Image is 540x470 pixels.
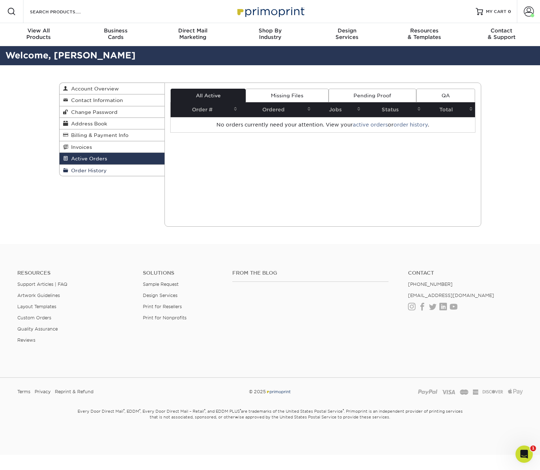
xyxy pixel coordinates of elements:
a: Print for Nonprofits [143,315,186,320]
sup: ® [343,408,344,412]
div: & Templates [386,27,463,40]
a: Artwork Guidelines [17,293,60,298]
sup: ® [240,408,241,412]
sup: ® [139,408,140,412]
span: Account Overview [68,86,119,92]
a: Direct MailMarketing [154,23,232,46]
a: Missing Files [246,89,328,102]
div: Industry [232,27,309,40]
div: Marketing [154,27,232,40]
h4: Resources [17,270,132,276]
h4: From the Blog [232,270,388,276]
span: Address Book [68,121,107,127]
th: Total [423,102,475,117]
small: Every Door Direct Mail , EDDM , Every Door Direct Mail – Retail , and EDDM PLUS are trademarks of... [59,406,481,438]
a: Terms [17,386,30,397]
a: order history [394,122,428,128]
img: Primoprint [266,389,291,394]
span: Design [308,27,386,34]
a: Contact Information [60,94,165,106]
span: Order History [68,168,107,173]
a: active orders [353,122,388,128]
sup: ® [204,408,205,412]
a: BusinessCards [77,23,154,46]
span: Contact Information [68,97,123,103]
a: Active Orders [60,153,165,164]
span: Active Orders [68,156,107,161]
a: Billing & Payment Info [60,129,165,141]
span: Billing & Payment Info [68,132,128,138]
a: Change Password [60,106,165,118]
span: Resources [386,27,463,34]
a: Reprint & Refund [55,386,93,397]
div: & Support [463,27,540,40]
a: Order History [60,165,165,176]
span: Direct Mail [154,27,232,34]
iframe: Google Customer Reviews [2,448,61,467]
img: Primoprint [234,4,306,19]
a: Design Services [143,293,177,298]
a: Reviews [17,337,35,343]
span: MY CART [486,9,506,15]
a: DesignServices [308,23,386,46]
sup: ® [123,408,124,412]
h4: Solutions [143,270,221,276]
a: QA [416,89,475,102]
a: Sample Request [143,281,179,287]
span: 0 [508,9,511,14]
a: Privacy [35,386,51,397]
span: Invoices [68,144,92,150]
span: 1 [530,445,536,451]
a: Contact [408,270,523,276]
a: Invoices [60,141,165,153]
div: Services [308,27,386,40]
span: Business [77,27,154,34]
span: Change Password [68,109,118,115]
div: Cards [77,27,154,40]
input: SEARCH PRODUCTS..... [29,7,100,16]
a: All Active [171,89,246,102]
a: Account Overview [60,83,165,94]
th: Ordered [240,102,313,117]
span: Contact [463,27,540,34]
a: Support Articles | FAQ [17,281,67,287]
a: Layout Templates [17,304,56,309]
div: © 2025 [184,386,356,397]
th: Order # [171,102,240,117]
a: Address Book [60,118,165,129]
a: Pending Proof [329,89,416,102]
a: Quality Assurance [17,326,58,332]
a: Custom Orders [17,315,51,320]
a: [EMAIL_ADDRESS][DOMAIN_NAME] [408,293,494,298]
th: Status [363,102,423,117]
th: Jobs [313,102,363,117]
iframe: Intercom live chat [515,445,533,463]
a: Resources& Templates [386,23,463,46]
a: Print for Resellers [143,304,182,309]
span: Shop By [232,27,309,34]
a: [PHONE_NUMBER] [408,281,453,287]
a: Contact& Support [463,23,540,46]
td: No orders currently need your attention. View your or . [171,117,475,132]
a: Shop ByIndustry [232,23,309,46]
